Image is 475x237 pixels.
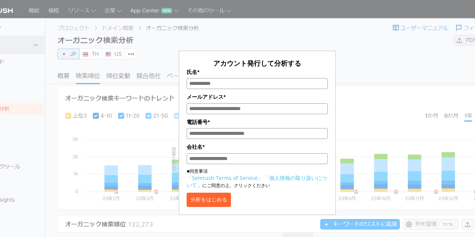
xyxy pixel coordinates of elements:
[187,168,327,189] p: ■同意事項 にご同意の上、クリックください
[187,118,327,126] label: 電話番号*
[213,59,301,68] span: アカウント発行して分析する
[187,174,263,181] a: 「Semrush Terms of Service」
[187,93,327,101] label: メールアドレス*
[187,174,327,189] a: 「個人情報の取り扱いについて」
[187,193,231,207] button: 分析をはじめる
